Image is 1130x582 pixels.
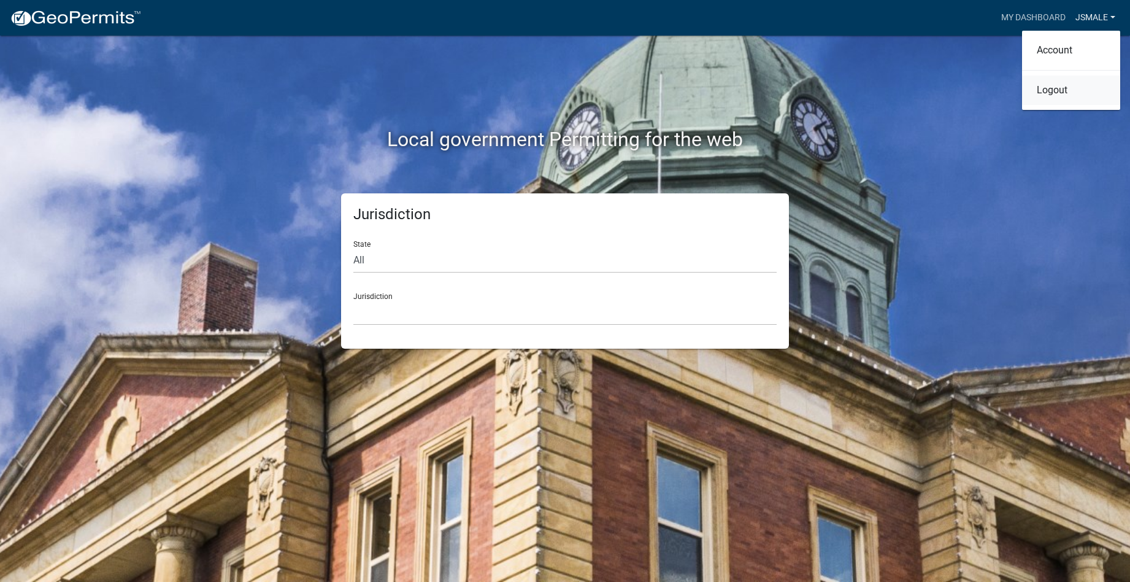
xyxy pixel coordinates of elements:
a: Logout [1022,76,1120,105]
h2: Local government Permitting for the web [225,128,905,151]
a: Account [1022,36,1120,65]
a: JSmale [1070,6,1120,29]
h5: Jurisdiction [353,206,777,223]
div: JSmale [1022,31,1120,110]
a: My Dashboard [996,6,1070,29]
